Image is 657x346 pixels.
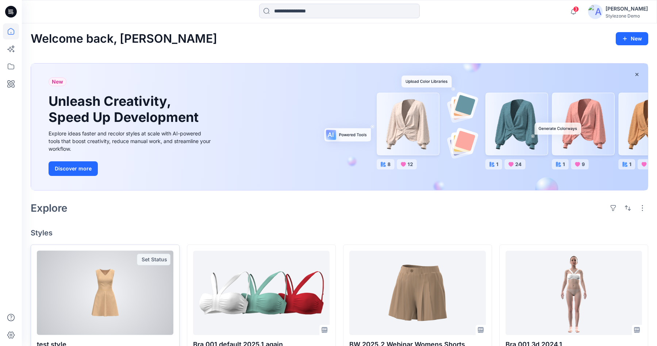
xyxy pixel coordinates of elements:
a: Bra 001 default 2025.1 again [193,251,330,335]
button: New [616,32,648,45]
h2: Welcome back, [PERSON_NAME] [31,32,217,46]
div: Stylezone Demo [606,13,648,19]
span: 3 [573,6,579,12]
a: Bra 001 3d 2024.1 [506,251,642,335]
div: [PERSON_NAME] [606,4,648,13]
h4: Styles [31,228,648,237]
a: Discover more [49,161,213,176]
h2: Explore [31,202,68,214]
a: test style [37,251,173,335]
h1: Unleash Creativity, Speed Up Development [49,93,202,125]
div: Explore ideas faster and recolor styles at scale with AI-powered tools that boost creativity, red... [49,130,213,153]
img: avatar [588,4,603,19]
button: Discover more [49,161,98,176]
a: BW 2025.2 Webinar Womens Shorts [349,251,486,335]
span: New [52,77,63,86]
